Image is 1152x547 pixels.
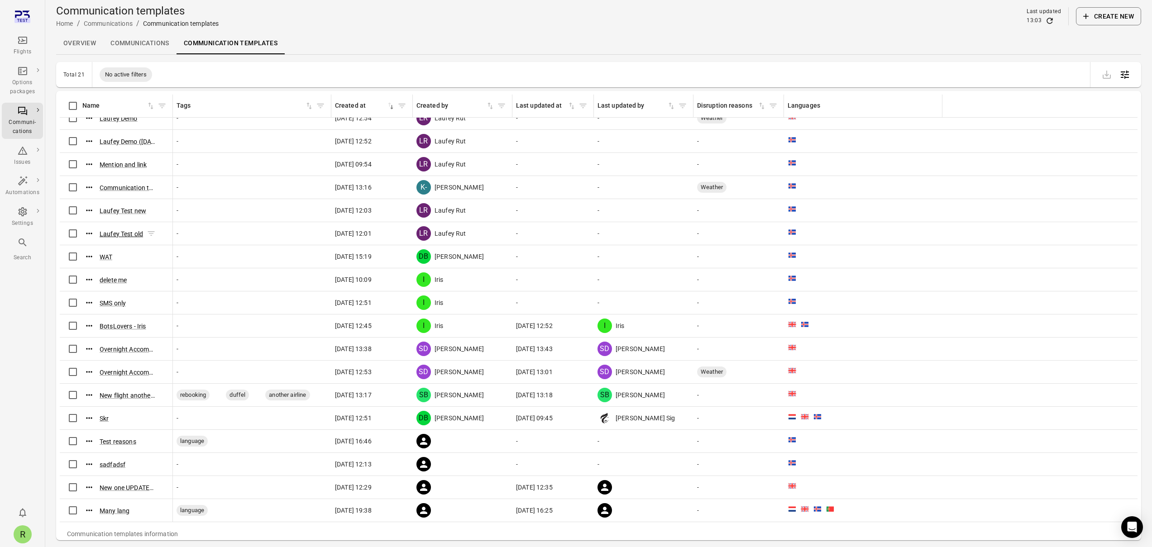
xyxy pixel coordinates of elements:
span: [PERSON_NAME] [435,367,484,376]
span: rebooking [177,391,210,400]
button: Actions [82,411,96,425]
button: Actions [82,319,96,333]
div: - [177,252,328,261]
nav: Local navigation [56,33,1141,54]
div: Sort by tags in ascending order [177,101,314,111]
button: Filter by created at [395,99,409,113]
div: - [697,206,780,215]
button: Laufey Test old [100,229,143,238]
a: Issues [2,143,43,170]
div: - [598,275,690,284]
div: Created by [416,101,486,111]
span: Laufey Rut [435,206,466,215]
span: Filter by name [155,99,169,113]
h1: Communication templates [56,4,219,18]
div: - [177,460,328,469]
button: WAT [100,252,112,262]
span: Laufey Rut [435,229,466,238]
div: Sort by last updated by in ascending order [598,101,676,111]
div: Settings [5,219,39,228]
span: Weather [697,114,727,123]
div: Languages [788,101,938,111]
a: Communications [103,33,177,54]
button: Actions [82,157,96,171]
li: / [77,18,80,29]
span: Tags [177,101,314,111]
div: I [416,319,431,333]
div: - [177,321,328,330]
div: - [177,483,328,492]
button: Notifications [14,504,32,522]
div: SD [598,365,612,379]
div: - [516,460,590,469]
a: Overview [56,33,103,54]
button: Laufey Demo ([DATE] 12:51) [100,137,156,146]
button: Filter by last updated by [676,99,689,113]
span: [DATE] 13:43 [516,344,553,353]
span: [PERSON_NAME] [616,390,665,400]
div: - [516,114,590,123]
div: Sort by last updated at in ascending order [516,101,576,111]
div: - [697,437,780,446]
div: - [697,414,780,423]
div: - [516,183,590,192]
div: R [14,525,32,543]
div: SD [416,342,431,356]
span: Last updated at [516,101,576,111]
div: Cancel sorting for created at [335,101,395,111]
div: - [598,183,690,192]
div: - [177,414,328,423]
div: Communi-cations [5,118,39,136]
button: Overnight Accommodation - Your Options [100,345,156,354]
div: - [516,160,590,169]
div: - [697,506,780,515]
a: Communications [84,20,133,27]
span: [DATE] 12:01 [335,229,372,238]
span: [DATE] 12:35 [516,483,553,492]
div: LR [416,203,431,218]
span: Iris [435,321,444,330]
div: Sort by name in ascending order [82,101,155,111]
div: Last updated by [598,101,667,111]
button: Rachel [10,522,35,547]
div: LR [416,157,431,171]
span: [DATE] 12:53 [335,367,372,376]
button: New one UPDATED 2 sadfad sf [100,483,156,492]
button: Actions [82,457,96,471]
div: I [416,295,431,310]
button: Skr [100,414,109,423]
button: Filter by disruption reasons [766,99,780,113]
div: Search [5,253,39,262]
div: Created at [335,101,386,111]
a: Home [56,20,73,27]
button: Filter by tags [314,99,327,113]
div: Total 21 [63,71,85,78]
span: Laufey Rut [435,160,466,169]
div: LR [416,134,431,148]
span: Iris [435,275,444,284]
button: Actions [82,342,96,356]
div: I [598,319,612,333]
span: Weather [697,368,727,376]
div: - [177,298,328,307]
span: [PERSON_NAME] [435,414,484,423]
span: Weather [697,183,727,192]
span: [DATE] 12:51 [335,414,372,423]
div: - [177,160,328,169]
div: Automations [5,188,39,197]
div: DB [416,411,431,425]
div: - [516,206,590,215]
button: Communication template with variables ([DATE] 13:15) [100,183,156,192]
span: Laufey Rut [435,114,466,123]
div: Flights [5,48,39,57]
span: Filter by last updated at [576,99,590,113]
button: Laufey Test new [100,206,146,215]
div: Issues [5,158,39,167]
span: [PERSON_NAME] [435,252,484,261]
button: Actions [82,434,96,448]
div: Disruption reasons [697,101,757,111]
div: Last updated at [516,101,567,111]
button: Actions [82,480,96,494]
